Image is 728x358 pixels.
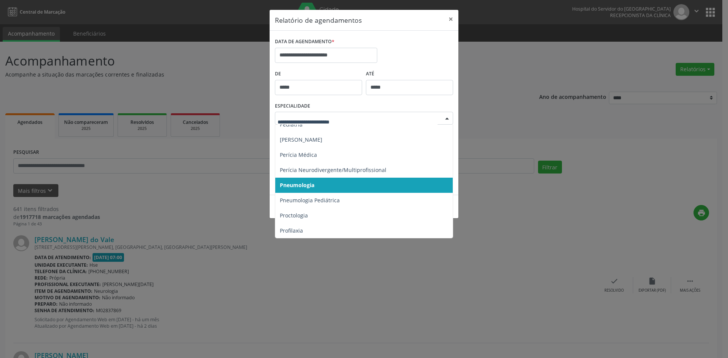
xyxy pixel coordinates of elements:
[275,68,362,80] label: De
[280,197,340,204] span: Pneumologia Pediátrica
[280,136,322,143] span: [PERSON_NAME]
[443,10,458,28] button: Close
[280,181,314,189] span: Pneumologia
[366,68,453,80] label: ATÉ
[275,15,362,25] h5: Relatório de agendamentos
[280,151,317,158] span: Perícia Médica
[280,121,303,128] span: Pediatria
[280,166,386,174] span: Perícia Neurodivergente/Multiprofissional
[275,100,310,112] label: ESPECIALIDADE
[280,212,308,219] span: Proctologia
[275,36,334,48] label: DATA DE AGENDAMENTO
[280,227,303,234] span: Profilaxia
